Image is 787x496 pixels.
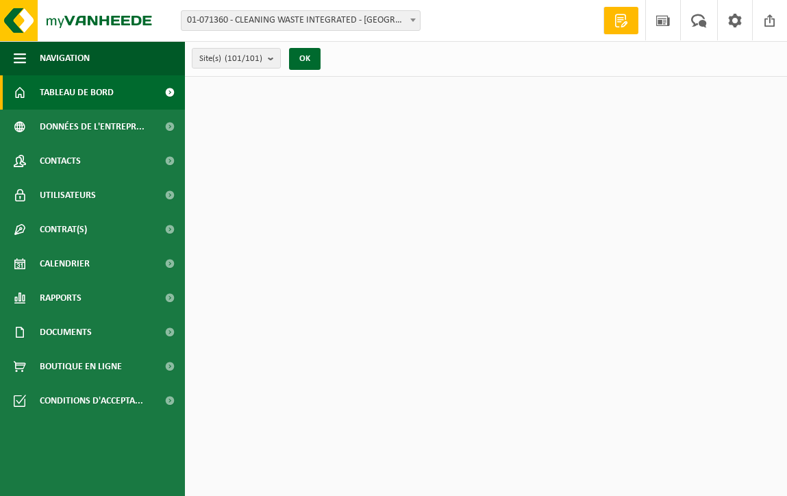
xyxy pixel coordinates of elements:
button: OK [289,48,321,70]
span: 01-071360 - CLEANING WASTE INTEGRATED - SAINT-GHISLAIN [181,10,421,31]
span: Calendrier [40,247,90,281]
span: Rapports [40,281,82,315]
span: Site(s) [199,49,262,69]
count: (101/101) [225,54,262,63]
span: Navigation [40,41,90,75]
span: Boutique en ligne [40,349,122,384]
span: Contrat(s) [40,212,87,247]
span: Documents [40,315,92,349]
span: Tableau de bord [40,75,114,110]
button: Site(s)(101/101) [192,48,281,69]
span: Utilisateurs [40,178,96,212]
span: Données de l'entrepr... [40,110,145,144]
span: Conditions d'accepta... [40,384,143,418]
span: 01-071360 - CLEANING WASTE INTEGRATED - SAINT-GHISLAIN [182,11,420,30]
span: Contacts [40,144,81,178]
